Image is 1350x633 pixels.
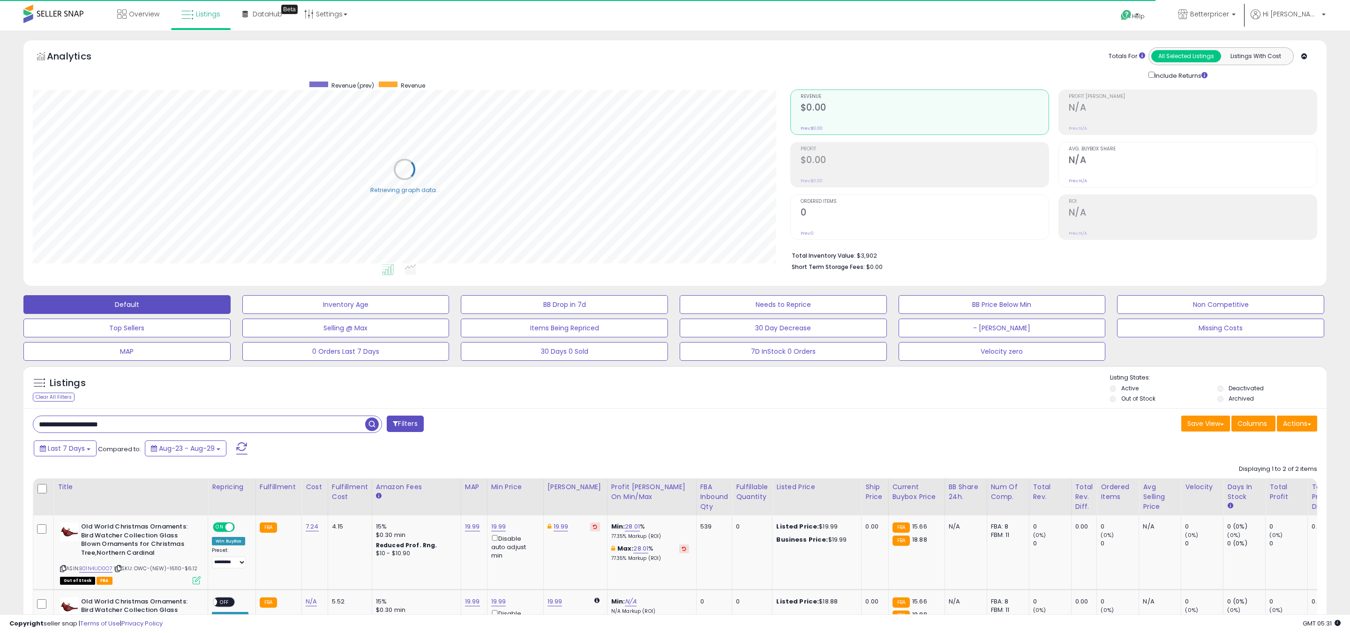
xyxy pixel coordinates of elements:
[253,9,282,19] span: DataHub
[23,319,231,337] button: Top Sellers
[60,522,79,541] img: 413BtfmTZzL._SL40_.jpg
[9,619,163,628] div: seller snap | |
[991,597,1022,606] div: FBA: 8
[1227,531,1240,539] small: (0%)
[865,482,884,502] div: Ship Price
[991,531,1022,539] div: FBM: 11
[700,522,725,531] div: 539
[1269,482,1304,502] div: Total Profit
[1227,522,1265,531] div: 0 (0%)
[1237,419,1267,428] span: Columns
[217,598,232,606] span: OFF
[776,535,828,544] b: Business Price:
[1033,531,1046,539] small: (0%)
[1141,70,1219,80] div: Include Returns
[48,444,85,453] span: Last 7 Days
[801,199,1049,204] span: Ordered Items
[912,535,927,544] span: 18.88
[145,440,226,456] button: Aug-23 - Aug-29
[1185,606,1198,614] small: (0%)
[1263,9,1319,19] span: Hi [PERSON_NAME]
[332,482,368,502] div: Fulfillment Cost
[1277,416,1317,432] button: Actions
[912,597,927,606] span: 15.66
[81,522,195,559] b: Old World Christmas Ornaments: Bird Watcher Collection Glass Blown Ornaments for Christmas Tree,N...
[611,533,689,540] p: 77.35% Markup (ROI)
[242,295,450,314] button: Inventory Age
[1269,597,1307,606] div: 0
[60,522,201,583] div: ASIN:
[97,577,112,585] span: FBA
[1069,207,1317,220] h2: N/A
[212,547,248,568] div: Preset:
[792,263,865,271] b: Short Term Storage Fees:
[1121,395,1155,402] label: Out of Stock
[865,522,881,531] div: 0.00
[60,597,79,616] img: 413BtfmTZzL._SL40_.jpg
[491,533,536,560] div: Disable auto adjust min
[491,597,506,606] a: 19.99
[1185,531,1198,539] small: (0%)
[376,522,454,531] div: 15%
[547,597,562,606] a: 19.99
[260,482,298,492] div: Fulfillment
[260,597,277,608] small: FBA
[700,597,725,606] div: 0
[949,597,980,606] div: N/A
[332,522,365,531] div: 4.15
[1312,597,1327,606] div: 0.00
[1075,522,1090,531] div: 0.00
[1101,531,1114,539] small: (0%)
[376,597,454,606] div: 15%
[196,9,220,19] span: Listings
[281,5,298,14] div: Tooltip anchor
[892,522,910,533] small: FBA
[465,482,483,492] div: MAP
[617,544,634,553] b: Max:
[899,295,1106,314] button: BB Price Below Min
[801,155,1049,167] h2: $0.00
[461,319,668,337] button: Items Being Repriced
[491,522,506,531] a: 19.99
[1132,12,1145,20] span: Help
[736,482,768,502] div: Fulfillable Quantity
[1117,295,1324,314] button: Non Competitive
[1231,416,1275,432] button: Columns
[1269,606,1282,614] small: (0%)
[1033,606,1046,614] small: (0%)
[776,597,819,606] b: Listed Price:
[611,482,692,502] div: Profit [PERSON_NAME] on Min/Max
[50,377,86,390] h5: Listings
[465,522,480,531] a: 19.99
[1185,522,1223,531] div: 0
[1229,384,1264,392] label: Deactivated
[34,440,97,456] button: Last 7 Days
[801,102,1049,115] h2: $0.00
[1227,606,1240,614] small: (0%)
[1109,52,1145,61] div: Totals For
[633,544,648,553] a: 28.01
[611,544,689,562] div: %
[114,565,198,572] span: | SKU: OWC-(NEW)-16110-$6.12
[611,597,625,606] b: Min:
[1269,539,1307,548] div: 0
[1069,102,1317,115] h2: N/A
[1117,319,1324,337] button: Missing Costs
[376,531,454,539] div: $0.30 min
[212,537,245,545] div: Win BuyBox
[212,612,248,620] div: Amazon AI *
[1101,522,1139,531] div: 0
[611,555,689,562] p: 77.35% Markup (ROI)
[306,597,317,606] a: N/A
[491,482,540,492] div: Min Price
[949,522,980,531] div: N/A
[1033,597,1071,606] div: 0
[376,492,382,500] small: Amazon Fees.
[1190,9,1229,19] span: Betterpricer
[625,597,636,606] a: N/A
[736,597,765,606] div: 0
[260,522,277,533] small: FBA
[1101,539,1139,548] div: 0
[1229,395,1254,402] label: Archived
[9,619,44,628] strong: Copyright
